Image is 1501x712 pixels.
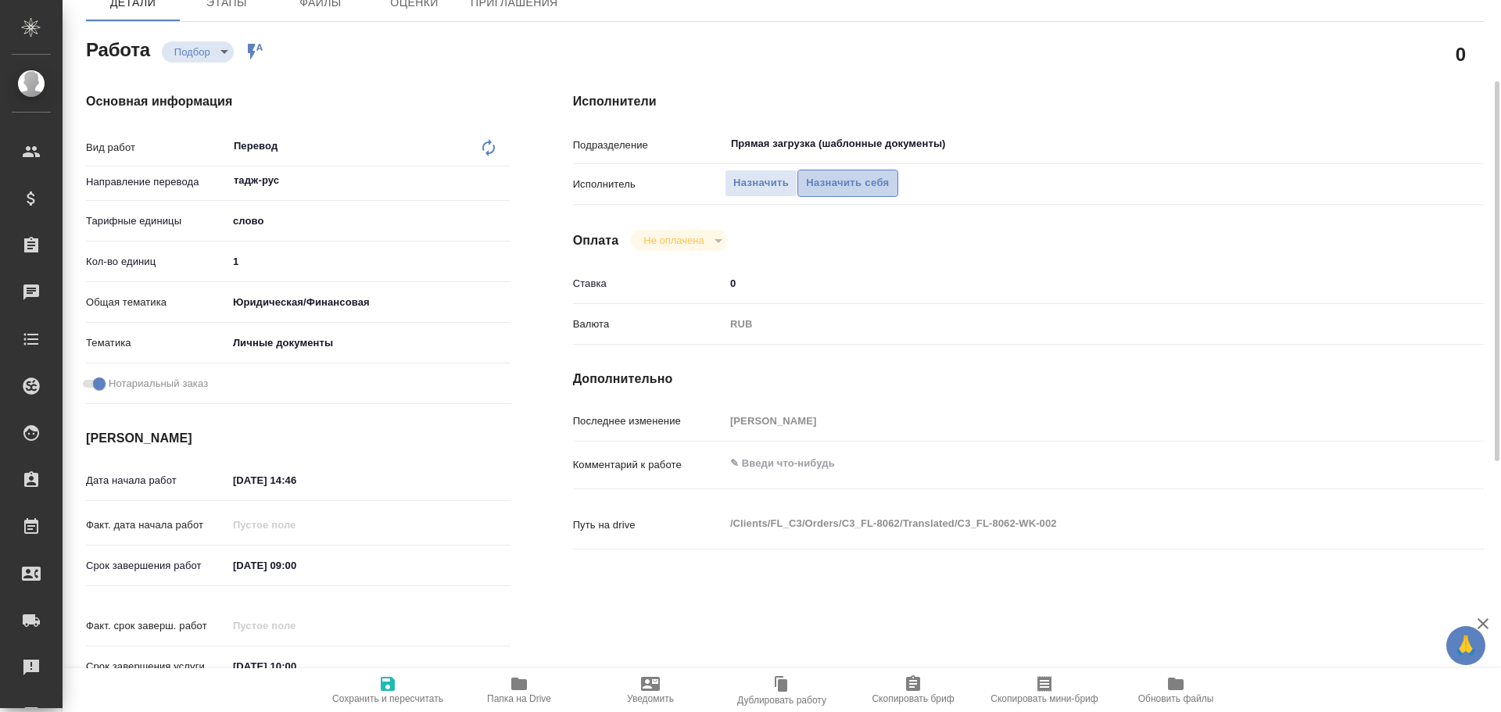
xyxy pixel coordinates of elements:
span: Скопировать мини-бриф [991,693,1098,704]
input: Пустое поле [227,513,364,536]
h2: 0 [1456,41,1466,67]
input: Пустое поле [227,614,364,637]
p: Дата начала работ [86,473,227,488]
h4: [PERSON_NAME] [86,429,510,448]
h4: Исполнители [573,92,1484,111]
input: ✎ Введи что-нибудь [227,554,364,577]
span: Сохранить и пересчитать [332,693,443,704]
div: слово [227,208,510,234]
p: Подразделение [573,138,725,153]
button: Скопировать мини-бриф [979,668,1110,712]
span: Скопировать бриф [872,693,954,704]
button: Сохранить и пересчитать [322,668,453,712]
p: Тарифные единицы [86,213,227,229]
p: Срок завершения услуги [86,659,227,674]
span: Дублировать работу [737,695,826,706]
button: Подбор [170,45,215,59]
button: Скопировать бриф [847,668,979,712]
div: RUB [725,311,1408,338]
input: ✎ Введи что-нибудь [227,655,364,678]
span: Уведомить [627,693,674,704]
p: Путь на drive [573,517,725,533]
button: Обновить файлы [1110,668,1241,712]
div: Подбор [631,230,727,251]
h4: Дополнительно [573,370,1484,388]
p: Комментарий к работе [573,457,725,473]
button: Уведомить [585,668,716,712]
button: 🙏 [1446,626,1485,665]
p: Исполнитель [573,177,725,192]
button: Назначить себя [797,170,897,197]
span: 🙏 [1453,629,1479,662]
p: Последнее изменение [573,413,725,429]
p: Вид работ [86,140,227,156]
span: Назначить [733,174,789,192]
button: Не оплачена [639,234,708,247]
input: ✎ Введи что-нибудь [227,250,510,273]
h4: Основная информация [86,92,510,111]
h2: Работа [86,34,150,63]
p: Общая тематика [86,295,227,310]
button: Дублировать работу [716,668,847,712]
span: Нотариальный заказ [109,376,208,392]
div: Личные документы [227,330,510,356]
p: Факт. дата начала работ [86,517,227,533]
input: ✎ Введи что-нибудь [227,469,364,492]
span: Обновить файлы [1138,693,1214,704]
textarea: /Clients/FL_C3/Orders/C3_FL-8062/Translated/C3_FL-8062-WK-002 [725,510,1408,537]
p: Тематика [86,335,227,351]
input: ✎ Введи что-нибудь [725,272,1408,295]
p: Валюта [573,317,725,332]
button: Папка на Drive [453,668,585,712]
button: Назначить [725,170,797,197]
input: Пустое поле [725,410,1408,432]
p: Направление перевода [86,174,227,190]
span: Назначить себя [806,174,889,192]
p: Факт. срок заверш. работ [86,618,227,634]
h4: Оплата [573,231,619,250]
p: Срок завершения работ [86,558,227,574]
button: Open [1399,142,1402,145]
p: Ставка [573,276,725,292]
p: Кол-во единиц [86,254,227,270]
button: Open [502,179,505,182]
span: Папка на Drive [487,693,551,704]
div: Подбор [162,41,234,63]
div: Юридическая/Финансовая [227,289,510,316]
